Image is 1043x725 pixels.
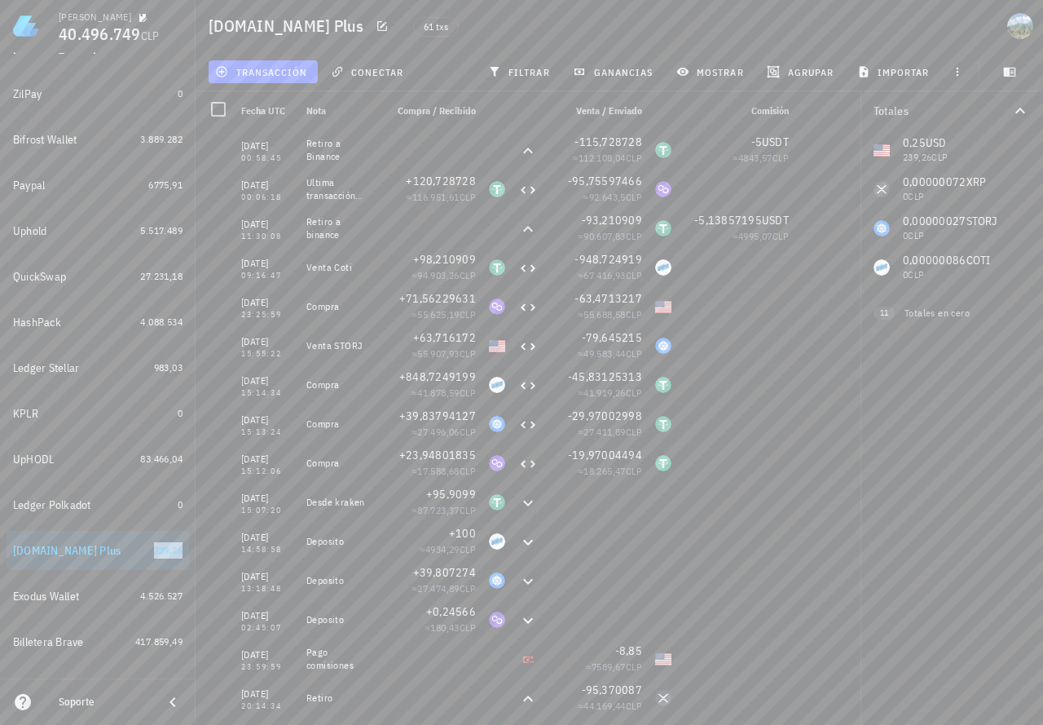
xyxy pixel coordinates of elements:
span: ≈ [411,504,476,516]
div: ZilPay [13,87,42,101]
span: ≈ [733,152,789,164]
span: 17.588,68 [417,465,460,477]
span: Comisión [751,104,789,117]
span: 4843,57 [738,152,772,164]
div: USD-icon [655,651,671,667]
span: ≈ [733,230,789,242]
div: Paypal [13,179,46,192]
span: 67.416,93 [583,269,626,281]
div: Pago comisiones [306,646,372,672]
span: ≈ [573,152,642,164]
div: Deposito [306,535,372,548]
div: Compra [306,378,372,391]
div: avatar [1007,13,1033,39]
div: COTI-icon [489,377,505,393]
span: ≈ [411,269,476,281]
span: Fecha UTC [241,104,285,117]
div: Nota [300,91,378,130]
span: USDT [762,213,789,228]
div: Venta Coti [306,261,372,274]
div: [DATE] [241,334,293,350]
div: 00:58:45 [241,154,293,162]
button: conectar [324,60,414,83]
span: +63,716172 [413,330,477,345]
div: USDT-icon [489,181,505,197]
span: ≈ [586,661,642,673]
span: CLP [141,29,160,43]
div: [DATE] [241,255,293,272]
a: Paypal 6775,91 [7,166,189,205]
div: STORJ-icon [489,416,505,432]
span: ≈ [411,582,476,595]
span: ≈ [425,621,476,634]
span: CLP [460,269,476,281]
div: USDT-icon [655,220,671,237]
div: Fecha UTC [235,91,300,130]
div: [DATE] [241,490,293,506]
span: agrupar [770,65,834,78]
span: 40.496.749 [59,23,141,45]
span: ≈ [411,347,476,360]
span: -95,370087 [582,683,643,697]
span: 55.907,93 [417,347,460,360]
span: 92.643,5 [589,191,626,203]
span: 41.919,26 [583,387,626,399]
span: CLP [626,465,642,477]
span: 7589,67 [592,661,626,673]
span: CLP [460,347,476,360]
span: 55.688,58 [583,308,626,321]
span: ≈ [578,308,642,321]
span: ≈ [411,465,476,477]
span: -5 [751,135,763,149]
div: 15:13:24 [241,428,293,436]
span: 90.607,83 [583,230,626,242]
span: ≈ [578,230,642,242]
div: Venta / Enviado [544,91,649,130]
div: Retiro a Binance [306,137,372,163]
span: -79,645215 [582,330,643,345]
div: XRP-icon [655,690,671,706]
div: HashPack [13,316,61,329]
div: [DATE] [241,177,293,193]
span: Nota [306,104,326,117]
span: -948,724919 [574,252,642,267]
div: Totales en cero [904,306,997,321]
h1: [DOMAIN_NAME] Plus [209,13,371,39]
span: conectar [334,65,403,78]
div: COTI-icon [489,533,505,550]
span: +98,210909 [413,252,477,267]
span: -29,97002998 [568,409,642,423]
a: ZilPay 0 [7,74,189,113]
span: 4.088.534 [140,316,183,328]
span: CLP [460,504,476,516]
div: Deposito [306,613,372,626]
span: +0,24566 [426,604,476,619]
span: +95,9099 [426,487,476,502]
div: Ledger Polkadot [13,498,91,512]
div: [DATE] [241,373,293,389]
span: ganancias [576,65,653,78]
span: CLP [460,387,476,399]
div: Compra [306,418,372,431]
div: USDT-icon [655,142,671,158]
span: ≈ [578,700,642,712]
a: UpHODL 83.466,04 [7,440,189,479]
div: Bifrost Wallet [13,133,77,147]
a: Ledger Stellar 983,03 [7,348,189,387]
span: 4995,07 [738,230,772,242]
div: [PERSON_NAME] [59,11,131,24]
div: MATIC-icon [489,298,505,315]
div: 00:06:18 [241,193,293,201]
span: ≈ [420,543,476,555]
div: USDT-icon [655,455,671,471]
span: ≈ [578,387,642,399]
span: CLP [460,543,476,555]
div: Retiro a binance [306,215,372,241]
div: USDT-icon [489,494,505,511]
span: 27.411,89 [583,426,626,438]
span: CLP [460,191,476,203]
span: +100 [449,526,476,541]
span: 27.231,18 [140,270,183,282]
div: Compra / Recibido [378,91,482,130]
div: 23:59:59 [241,663,293,671]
